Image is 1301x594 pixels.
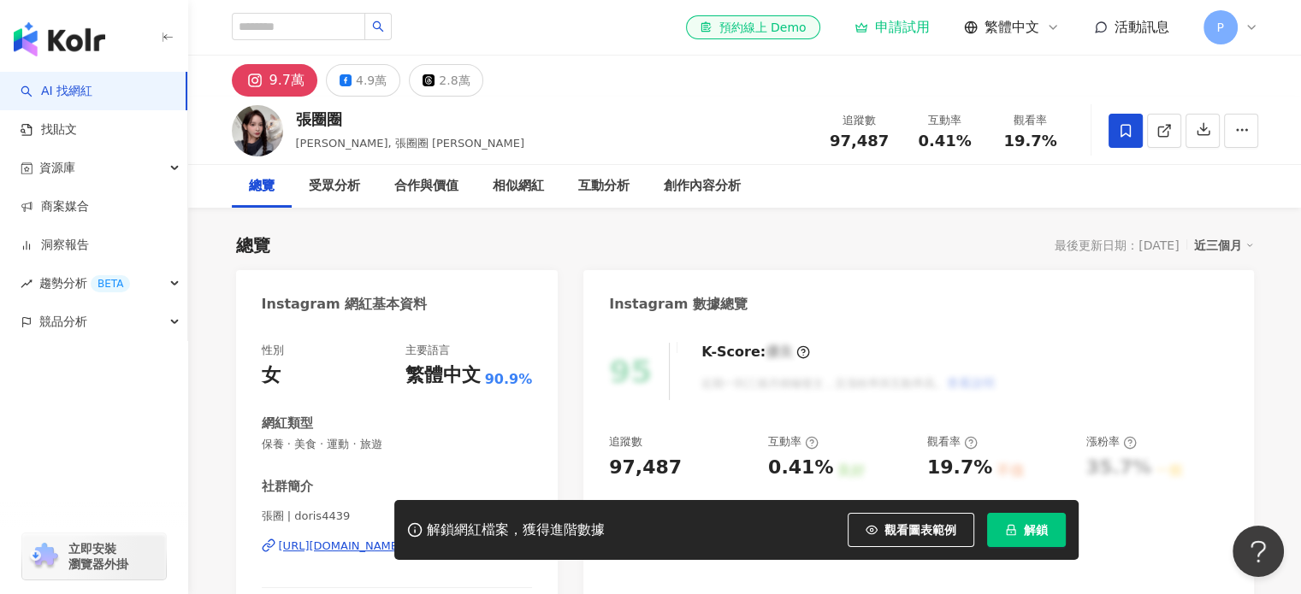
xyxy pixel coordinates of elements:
[21,198,89,215] a: 商案媒合
[309,176,360,197] div: 受眾分析
[1115,19,1169,35] span: 活動訊息
[249,176,275,197] div: 總覽
[27,543,61,570] img: chrome extension
[1086,434,1137,450] div: 漲粉率
[394,176,458,197] div: 合作與價值
[21,83,92,100] a: searchAI 找網紅
[913,112,978,129] div: 互動率
[768,434,819,450] div: 互動率
[39,303,87,341] span: 競品分析
[296,109,524,130] div: 張圈圈
[918,132,971,150] span: 0.41%
[68,541,128,572] span: 立即安裝 瀏覽器外掛
[372,21,384,32] span: search
[686,15,819,39] a: 預約線上 Demo
[405,362,481,389] div: 繁體中文
[326,64,400,97] button: 4.9萬
[427,521,605,539] div: 解鎖網紅檔案，獲得進階數據
[830,132,889,150] span: 97,487
[609,434,642,450] div: 追蹤數
[39,149,75,187] span: 資源庫
[232,105,283,156] img: KOL Avatar
[855,19,930,36] a: 申請試用
[262,478,313,496] div: 社群簡介
[768,455,833,481] div: 0.41%
[609,455,682,481] div: 97,487
[985,18,1039,37] span: 繁體中文
[21,237,89,254] a: 洞察報告
[578,176,630,197] div: 互動分析
[262,362,281,389] div: 女
[1194,234,1254,256] div: 近三個月
[232,64,317,97] button: 9.7萬
[701,343,810,362] div: K-Score :
[493,176,544,197] div: 相似網紅
[405,343,450,358] div: 主要語言
[884,523,956,537] span: 觀看圖表範例
[848,513,974,547] button: 觀看圖表範例
[269,68,305,92] div: 9.7萬
[1055,238,1179,252] div: 最後更新日期：[DATE]
[664,176,741,197] div: 創作內容分析
[262,437,533,452] span: 保養 · 美食 · 運動 · 旅遊
[1003,132,1056,150] span: 19.7%
[236,233,270,257] div: 總覽
[439,68,470,92] div: 2.8萬
[1216,18,1223,37] span: P
[485,370,533,389] span: 90.9%
[22,533,166,579] a: chrome extension立即安裝 瀏覽器外掛
[827,112,892,129] div: 追蹤數
[1005,524,1017,536] span: lock
[262,415,313,432] div: 網紅類型
[39,264,130,303] span: 趨勢分析
[296,137,524,150] span: [PERSON_NAME], 張圈圈 [PERSON_NAME]
[21,121,77,138] a: 找貼文
[21,278,33,290] span: rise
[700,19,806,36] div: 預約線上 Demo
[987,513,1066,547] button: 解鎖
[998,112,1063,129] div: 觀看率
[262,295,428,314] div: Instagram 網紅基本資料
[91,275,130,292] div: BETA
[609,295,748,314] div: Instagram 數據總覽
[262,343,284,358] div: 性別
[356,68,387,92] div: 4.9萬
[409,64,483,97] button: 2.8萬
[1024,523,1048,537] span: 解鎖
[14,22,105,56] img: logo
[927,434,978,450] div: 觀看率
[927,455,992,481] div: 19.7%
